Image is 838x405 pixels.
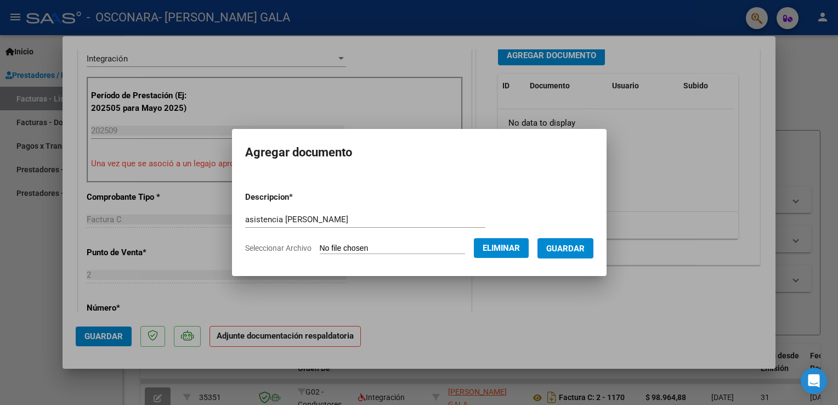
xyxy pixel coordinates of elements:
span: Eliminar [483,243,520,253]
button: Guardar [537,238,593,258]
span: Seleccionar Archivo [245,244,312,252]
div: Open Intercom Messenger [801,368,827,394]
p: Descripcion [245,191,350,204]
span: Guardar [546,244,585,254]
h2: Agregar documento [245,142,593,163]
button: Eliminar [474,238,529,258]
